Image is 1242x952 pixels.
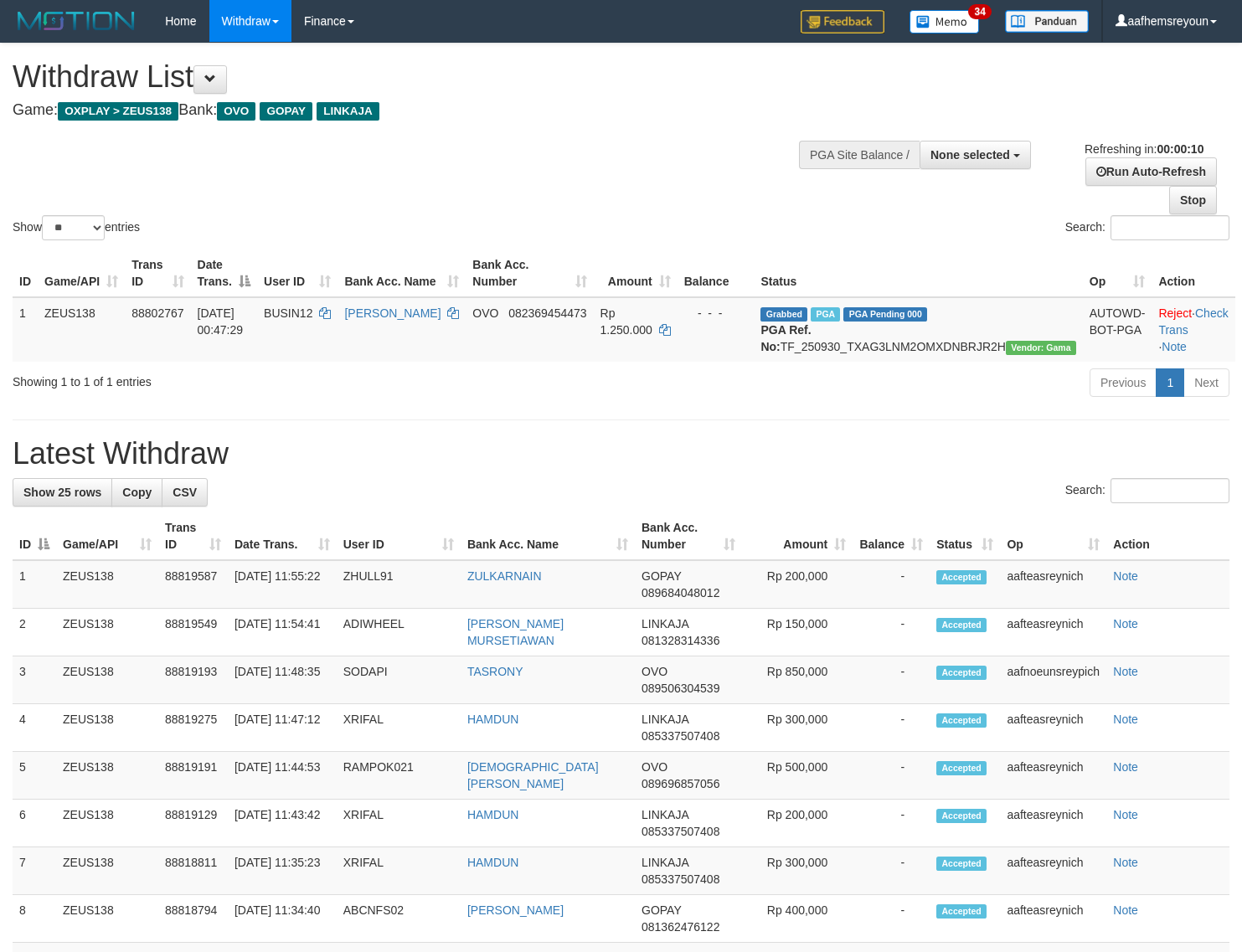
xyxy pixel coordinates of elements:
[642,634,719,647] span: Copy 081328314336 to clipboard
[56,847,158,895] td: ZEUS138
[228,752,337,800] td: [DATE] 11:44:53
[122,486,152,499] span: Copy
[1113,760,1138,774] a: Note
[1157,142,1203,156] strong: 00:00:10
[742,560,853,609] td: Rp 200,000
[1000,847,1106,895] td: aafteasreynich
[678,250,755,297] th: Balance
[111,478,162,507] a: Copy
[1090,368,1157,397] a: Previous
[42,215,105,240] select: Showentries
[1083,297,1152,362] td: AUTOWD-BOT-PGA
[742,847,853,895] td: Rp 300,000
[1152,297,1235,362] td: · ·
[1000,895,1106,943] td: aafteasreynich
[642,617,688,630] span: LINKAJA
[910,10,980,33] img: Button%20Memo.svg
[337,847,461,895] td: XRIFAL
[968,4,991,19] span: 34
[228,560,337,609] td: [DATE] 11:55:22
[56,609,158,656] td: ZEUS138
[13,560,56,609] td: 1
[228,512,337,560] th: Date Trans.: activate to sort column ascending
[1005,10,1089,33] img: panduan.png
[1113,617,1138,630] a: Note
[467,903,564,917] a: [PERSON_NAME]
[684,305,748,322] div: - - -
[13,512,56,560] th: ID: activate to sort column descending
[228,609,337,656] td: [DATE] 11:54:41
[1158,306,1192,320] a: Reject
[1162,340,1187,353] a: Note
[930,148,1010,162] span: None selected
[936,904,987,919] span: Accepted
[742,609,853,656] td: Rp 150,000
[461,512,635,560] th: Bank Acc. Name: activate to sort column ascending
[642,760,667,774] span: OVO
[1006,341,1076,355] span: Vendor URL: https://trx31.1velocity.biz
[1111,478,1229,503] input: Search:
[1000,656,1106,704] td: aafnoeunsreypich
[13,437,1229,471] h1: Latest Withdraw
[158,847,228,895] td: 88818811
[13,250,38,297] th: ID
[337,656,461,704] td: SODAPI
[158,512,228,560] th: Trans ID: activate to sort column ascending
[754,297,1082,362] td: TF_250930_TXAG3LNM2OMXDNBRJR2H
[508,306,586,320] span: Copy 082369454473 to clipboard
[337,609,461,656] td: ADIWHEEL
[337,560,461,609] td: ZHULL91
[853,656,930,704] td: -
[38,250,125,297] th: Game/API: activate to sort column ascending
[1169,186,1217,214] a: Stop
[257,250,338,297] th: User ID: activate to sort column ascending
[1065,215,1229,240] label: Search:
[13,367,505,390] div: Showing 1 to 1 of 1 entries
[642,903,681,917] span: GOPAY
[13,895,56,943] td: 8
[853,512,930,560] th: Balance: activate to sort column ascending
[337,800,461,847] td: XRIFAL
[13,60,812,94] h1: Withdraw List
[642,729,719,743] span: Copy 085337507408 to clipboard
[158,560,228,609] td: 88819587
[853,800,930,847] td: -
[642,872,719,886] span: Copy 085337507408 to clipboard
[642,665,667,678] span: OVO
[811,307,840,322] span: Marked by aafsreyleap
[337,752,461,800] td: RAMPOK021
[466,250,593,297] th: Bank Acc. Number: activate to sort column ascending
[125,250,190,297] th: Trans ID: activate to sort column ascending
[23,486,101,499] span: Show 25 rows
[228,895,337,943] td: [DATE] 11:34:40
[853,609,930,656] td: -
[13,102,812,119] h4: Game: Bank:
[853,752,930,800] td: -
[936,618,987,632] span: Accepted
[1000,609,1106,656] td: aafteasreynich
[158,609,228,656] td: 88819549
[56,895,158,943] td: ZEUS138
[13,656,56,704] td: 3
[1000,512,1106,560] th: Op: activate to sort column ascending
[936,666,987,680] span: Accepted
[760,323,811,353] b: PGA Ref. No:
[56,800,158,847] td: ZEUS138
[1000,560,1106,609] td: aafteasreynich
[56,512,158,560] th: Game/API: activate to sort column ascending
[228,704,337,752] td: [DATE] 11:47:12
[936,761,987,775] span: Accepted
[642,682,719,695] span: Copy 089506304539 to clipboard
[317,102,379,121] span: LINKAJA
[264,306,312,320] span: BUSIN12
[936,713,987,728] span: Accepted
[600,306,652,337] span: Rp 1.250.000
[173,486,197,499] span: CSV
[754,250,1082,297] th: Status
[13,704,56,752] td: 4
[467,713,518,726] a: HAMDUN
[13,609,56,656] td: 2
[642,856,688,869] span: LINKAJA
[13,478,112,507] a: Show 25 rows
[742,656,853,704] td: Rp 850,000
